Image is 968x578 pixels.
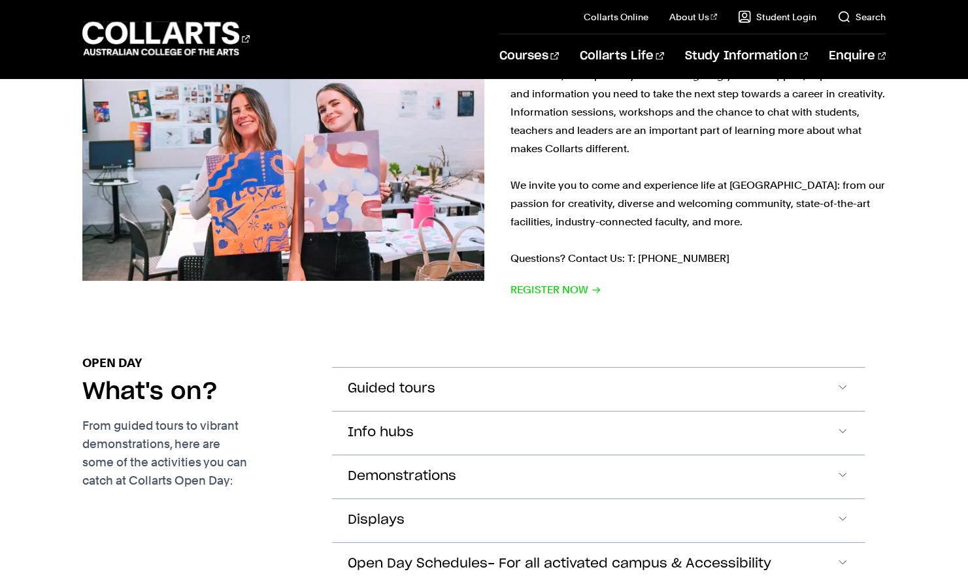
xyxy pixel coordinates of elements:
[837,10,886,24] a: Search
[510,67,886,268] p: At Collarts, our Open Day is all about giving you the support, experiences and information you ne...
[829,35,886,78] a: Enquire
[348,469,456,484] span: Demonstrations
[348,381,435,396] span: Guided tours
[332,411,865,455] button: Info hubs
[82,20,250,57] div: Go to homepage
[82,41,886,312] a: Open Day At Collarts, our Open Day is all about giving you the support, experiences and informati...
[332,455,865,498] button: Demonstrations
[584,10,648,24] a: Collarts Online
[348,425,414,440] span: Info hubs
[348,556,771,571] span: Open Day Schedules- For all activated campus & Accessibility
[332,499,865,542] button: Displays
[685,35,808,78] a: Study Information
[332,368,865,411] button: Guided tours
[348,513,405,528] span: Displays
[738,10,816,24] a: Student Login
[82,354,142,372] p: Open Day
[510,281,601,299] span: Register Now
[580,35,664,78] a: Collarts Life
[82,377,218,406] h2: What's on?
[82,417,311,490] p: From guided tours to vibrant demonstrations, here are some of the activities you can catch at Col...
[499,35,558,78] a: Courses
[669,10,718,24] a: About Us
